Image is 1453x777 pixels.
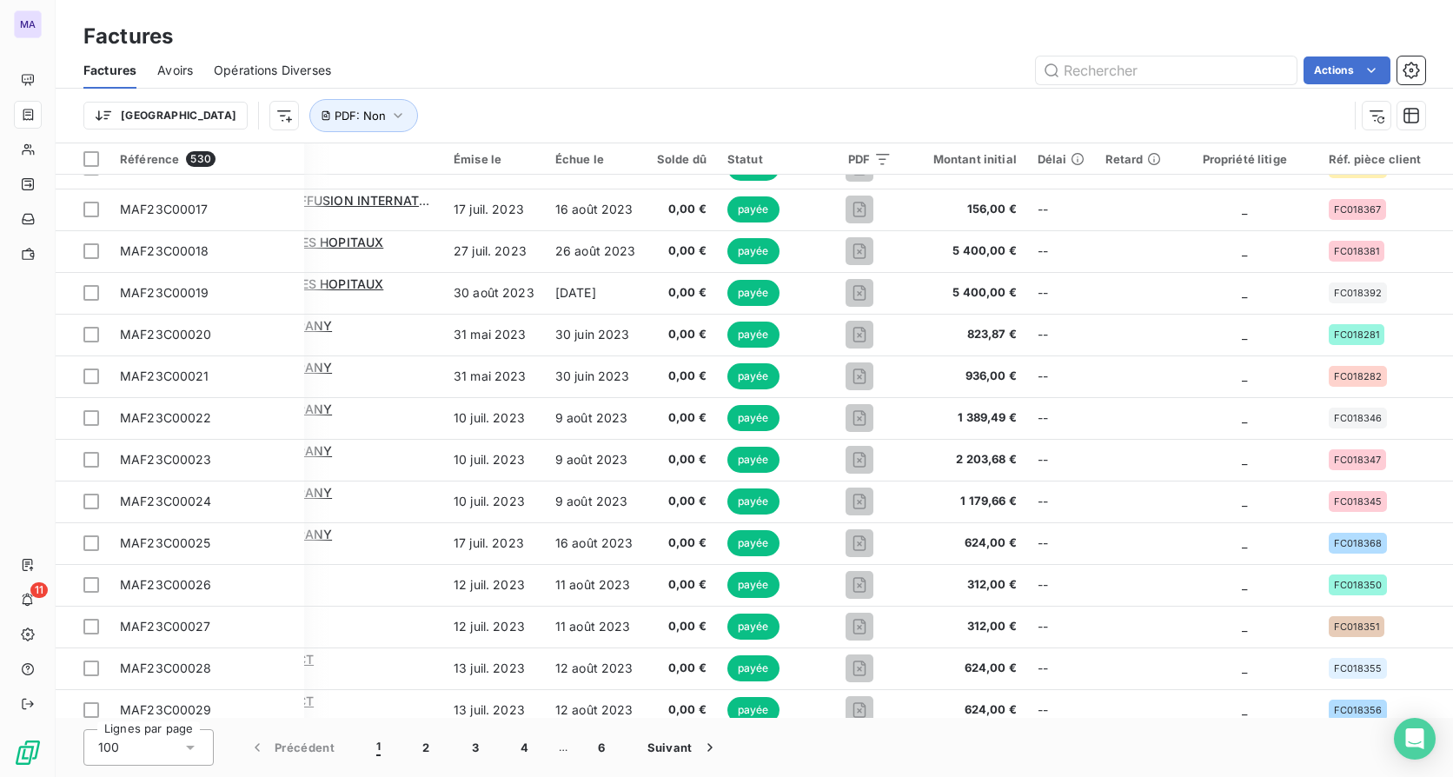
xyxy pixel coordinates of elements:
[120,369,209,383] span: MAF23C00021
[309,99,418,132] button: PDF: Non
[627,729,740,766] button: Suivant
[727,447,780,473] span: payée
[1334,705,1382,715] span: FC018356
[1242,327,1247,342] span: _
[657,242,707,260] span: 0,00 €
[355,729,401,766] button: 1
[1242,577,1247,592] span: _
[443,606,545,647] td: 12 juil. 2023
[83,102,248,129] button: [GEOGRAPHIC_DATA]
[120,152,179,166] span: Référence
[727,488,780,515] span: payée
[912,368,1017,385] span: 936,00 €
[545,564,647,606] td: 11 août 2023
[1334,288,1382,298] span: FC018392
[727,280,780,306] span: payée
[443,689,545,731] td: 13 juil. 2023
[545,189,647,230] td: 16 août 2023
[401,729,450,766] button: 2
[120,285,209,300] span: MAF23C00019
[545,689,647,731] td: 12 août 2023
[1242,243,1247,258] span: _
[83,62,136,79] span: Factures
[1036,56,1297,84] input: Rechercher
[727,238,780,264] span: payée
[912,451,1017,468] span: 2 203,68 €
[912,660,1017,677] span: 624,00 €
[186,151,215,167] span: 530
[657,326,707,343] span: 0,00 €
[1334,246,1379,256] span: FC018381
[912,493,1017,510] span: 1 179,66 €
[1334,204,1381,215] span: FC018367
[1242,661,1247,675] span: _
[657,284,707,302] span: 0,00 €
[1242,410,1247,425] span: _
[157,62,193,79] span: Avoirs
[657,701,707,719] span: 0,00 €
[1304,56,1390,84] button: Actions
[657,618,707,635] span: 0,00 €
[120,410,212,425] span: MAF23C00022
[1242,619,1247,634] span: _
[657,451,707,468] span: 0,00 €
[727,614,780,640] span: payée
[1027,689,1095,731] td: --
[454,152,534,166] div: Émise le
[657,368,707,385] span: 0,00 €
[545,314,647,355] td: 30 juin 2023
[1329,152,1443,166] div: Réf. pièce client
[120,243,209,258] span: MAF23C00018
[216,193,458,208] span: GERONIMO DIFFUSION INTERNATIONAL
[555,152,636,166] div: Échue le
[657,493,707,510] span: 0,00 €
[1027,522,1095,564] td: --
[1027,314,1095,355] td: --
[98,739,119,756] span: 100
[1334,329,1379,340] span: FC018281
[545,647,647,689] td: 12 août 2023
[335,109,386,123] span: PDF : Non
[120,661,212,675] span: MAF23C00028
[443,355,545,397] td: 31 mai 2023
[1105,152,1161,166] div: Retard
[1038,152,1085,166] div: Délai
[657,201,707,218] span: 0,00 €
[1027,564,1095,606] td: --
[443,647,545,689] td: 13 juil. 2023
[657,576,707,594] span: 0,00 €
[545,272,647,314] td: [DATE]
[451,729,500,766] button: 3
[14,739,42,767] img: Logo LeanPay
[443,481,545,522] td: 10 juil. 2023
[657,152,707,166] div: Solde dû
[912,152,1017,166] div: Montant initial
[545,439,647,481] td: 9 août 2023
[1334,580,1382,590] span: FC018350
[1242,452,1247,467] span: _
[120,619,211,634] span: MAF23C00027
[443,439,545,481] td: 10 juil. 2023
[912,409,1017,427] span: 1 389,49 €
[1027,355,1095,397] td: --
[912,242,1017,260] span: 5 400,00 €
[1334,663,1382,674] span: FC018355
[1242,285,1247,300] span: _
[912,201,1017,218] span: 156,00 €
[657,660,707,677] span: 0,00 €
[1027,439,1095,481] td: --
[1334,413,1382,423] span: FC018346
[727,697,780,723] span: payée
[1027,647,1095,689] td: --
[545,481,647,522] td: 9 août 2023
[577,729,626,766] button: 6
[727,655,780,681] span: payée
[443,189,545,230] td: 17 juil. 2023
[1027,606,1095,647] td: --
[228,729,355,766] button: Précédent
[1027,481,1095,522] td: --
[1242,535,1247,550] span: _
[1334,371,1382,382] span: FC018282
[376,739,381,756] span: 1
[120,327,212,342] span: MAF23C00020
